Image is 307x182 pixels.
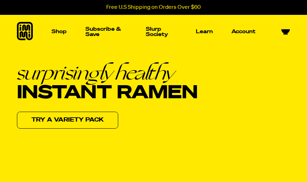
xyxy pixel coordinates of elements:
[106,4,201,11] p: Free U.S Shipping on Orders Over $60
[49,15,70,48] a: Shop
[143,24,180,40] a: Slurp Society
[146,27,177,37] p: Slurp Society
[231,29,255,34] p: Account
[49,15,258,48] nav: Main navigation
[83,24,130,40] a: Subscribe & Save
[193,15,216,48] a: Learn
[17,63,198,103] h1: Instant Ramen
[52,29,67,34] p: Shop
[17,63,198,83] em: surprisingly healthy
[196,29,213,34] p: Learn
[85,27,127,37] p: Subscribe & Save
[229,26,258,37] a: Account
[17,112,118,129] a: Try a variety pack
